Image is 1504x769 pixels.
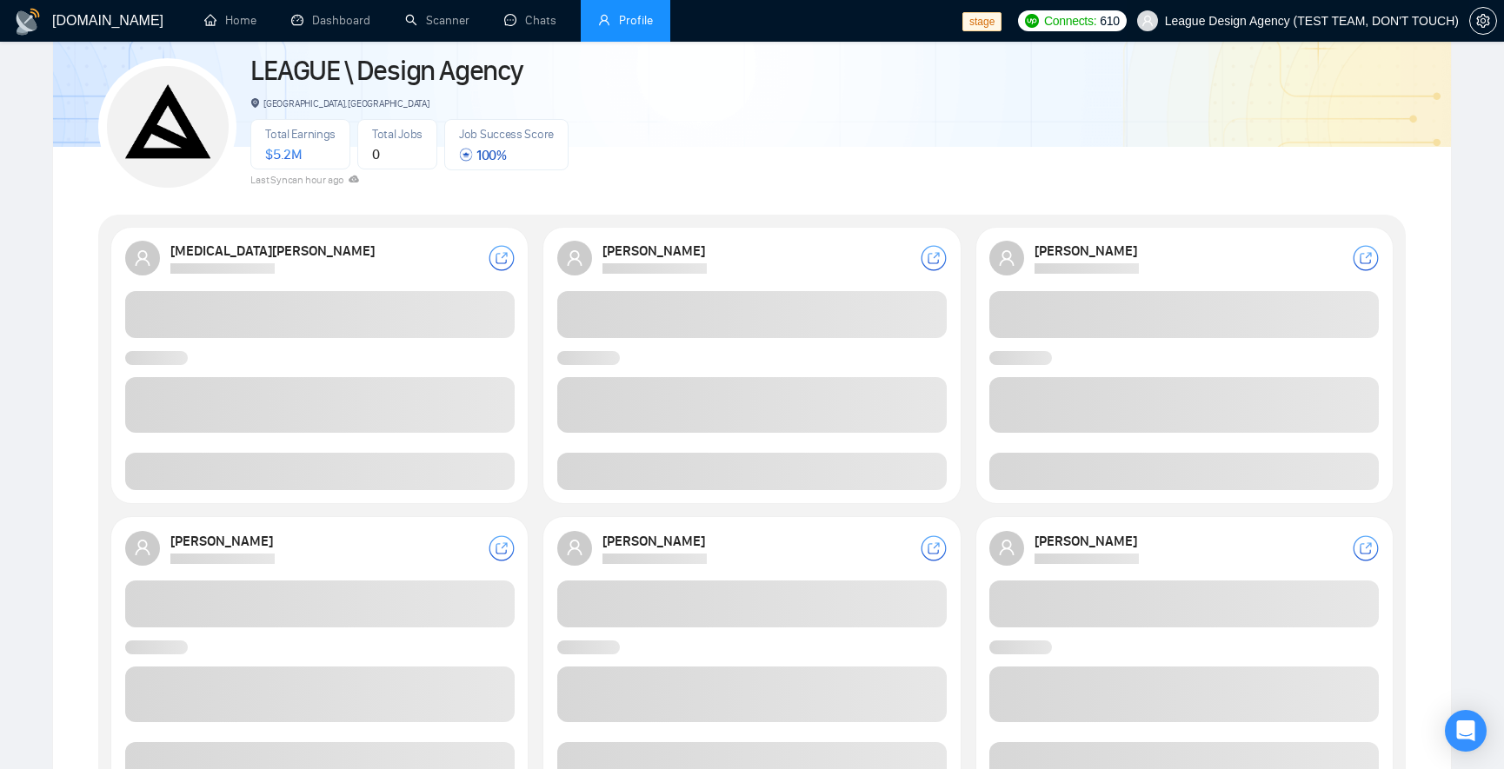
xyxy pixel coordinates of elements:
[1025,14,1039,28] img: upwork-logo.png
[1469,14,1497,28] a: setting
[372,146,380,162] span: 0
[566,539,583,556] span: user
[250,54,522,88] a: LEAGUE \ Design Agency
[250,97,429,109] span: [GEOGRAPHIC_DATA], [GEOGRAPHIC_DATA]
[566,249,583,267] span: user
[1100,11,1119,30] span: 610
[265,146,303,162] span: $ 5.2M
[598,14,610,26] span: user
[998,249,1015,267] span: user
[1469,7,1497,35] button: setting
[459,127,554,142] span: Job Success Score
[170,533,276,549] strong: [PERSON_NAME]
[14,8,42,36] img: logo
[504,13,563,28] a: messageChats
[619,13,653,28] span: Profile
[250,98,260,108] span: environment
[998,539,1015,556] span: user
[1141,15,1154,27] span: user
[1035,533,1140,549] strong: [PERSON_NAME]
[250,174,359,186] span: Last Sync an hour ago
[204,13,256,28] a: homeHome
[1470,14,1496,28] span: setting
[265,127,336,142] span: Total Earnings
[107,66,229,188] img: LEAGUE \ Design Agency
[459,147,507,163] span: 100 %
[602,242,708,259] strong: [PERSON_NAME]
[962,12,1002,31] span: stage
[405,13,469,28] a: searchScanner
[134,249,151,267] span: user
[1035,242,1140,259] strong: [PERSON_NAME]
[291,13,370,28] a: dashboardDashboard
[1044,11,1096,30] span: Connects:
[170,242,377,259] strong: [MEDICAL_DATA][PERSON_NAME]
[1445,710,1487,752] div: Open Intercom Messenger
[372,127,423,142] span: Total Jobs
[134,539,151,556] span: user
[602,533,708,549] strong: [PERSON_NAME]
